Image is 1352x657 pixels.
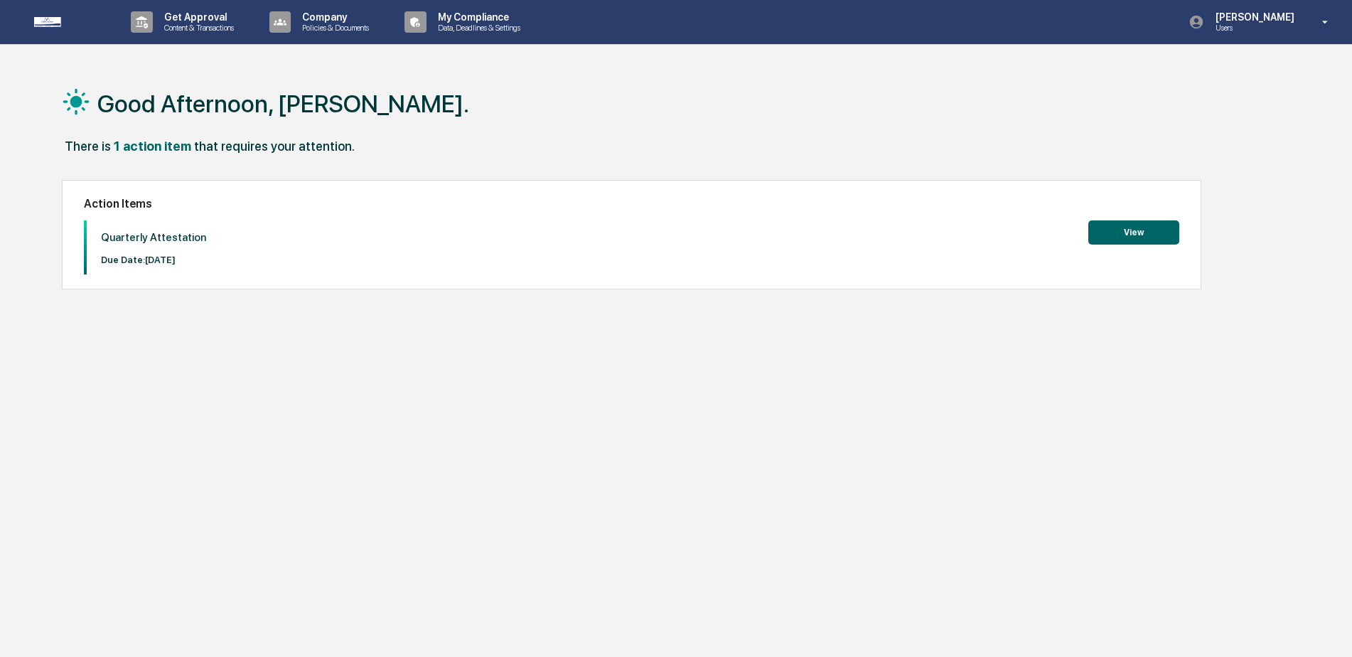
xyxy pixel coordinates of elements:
h1: Good Afternoon, [PERSON_NAME]. [97,90,469,118]
p: Policies & Documents [291,23,376,33]
p: Due Date: [DATE] [101,255,206,265]
a: View [1088,225,1179,238]
p: Company [291,11,376,23]
img: logo [34,17,102,27]
p: Quarterly Attestation [101,231,206,244]
p: My Compliance [426,11,527,23]
div: that requires your attention. [194,139,355,154]
button: View [1088,220,1179,245]
div: There is [65,139,111,154]
p: Content & Transactions [153,23,241,33]
h2: Action Items [84,197,1179,210]
div: 1 action item [114,139,191,154]
p: Get Approval [153,11,241,23]
p: [PERSON_NAME] [1204,11,1302,23]
p: Users [1204,23,1302,33]
p: Data, Deadlines & Settings [426,23,527,33]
